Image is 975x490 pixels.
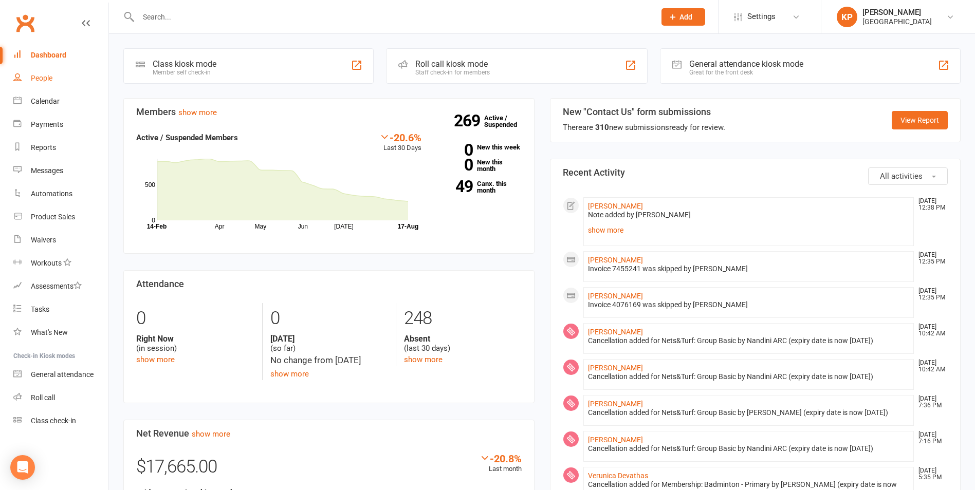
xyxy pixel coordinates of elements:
[31,74,52,82] div: People
[588,211,910,219] div: Note added by [PERSON_NAME]
[689,69,803,76] div: Great for the front desk
[13,363,108,386] a: General attendance kiosk mode
[588,372,910,381] div: Cancellation added for Nets&Turf: Group Basic by Nandini ARC (expiry date is now [DATE])
[747,5,776,28] span: Settings
[31,213,75,221] div: Product Sales
[588,265,910,273] div: Invoice 7455241 was skipped by [PERSON_NAME]
[689,59,803,69] div: General attendance kiosk mode
[13,229,108,252] a: Waivers
[270,334,388,353] div: (so far)
[13,321,108,344] a: What's New
[270,369,309,379] a: show more
[404,303,522,334] div: 248
[136,334,254,344] strong: Right Now
[31,305,49,313] div: Tasks
[13,44,108,67] a: Dashboard
[136,355,175,364] a: show more
[404,334,522,353] div: (last 30 days)
[437,180,522,194] a: 49Canx. this month
[484,107,529,136] a: 269Active / Suspended
[178,108,217,117] a: show more
[13,159,108,182] a: Messages
[136,334,254,353] div: (in session)
[31,51,66,59] div: Dashboard
[379,131,421,154] div: Last 30 Days
[913,324,947,337] time: [DATE] 10:42 AM
[31,166,63,175] div: Messages
[913,252,947,265] time: [DATE] 12:35 PM
[437,142,473,158] strong: 0
[13,136,108,159] a: Reports
[31,143,56,152] div: Reports
[480,453,522,464] div: -20.8%
[153,69,216,76] div: Member self check-in
[153,59,216,69] div: Class kiosk mode
[404,334,522,344] strong: Absent
[913,198,947,211] time: [DATE] 12:38 PM
[588,472,648,480] a: Verunica Devathas
[270,353,388,367] div: No change from [DATE]
[379,131,421,143] div: -20.6%
[588,202,643,210] a: [PERSON_NAME]
[880,172,923,181] span: All activities
[480,453,522,475] div: Last month
[588,256,643,264] a: [PERSON_NAME]
[13,275,108,298] a: Assessments
[588,400,643,408] a: [PERSON_NAME]
[136,303,254,334] div: 0
[913,360,947,373] time: [DATE] 10:42 AM
[13,113,108,136] a: Payments
[31,328,68,336] div: What's New
[563,167,948,178] h3: Recent Activity
[13,409,108,432] a: Class kiosk mode
[588,300,910,309] div: Invoice 4076169 was skipped by [PERSON_NAME]
[588,292,643,300] a: [PERSON_NAME]
[437,179,473,194] strong: 49
[563,107,725,117] h3: New "Contact Us" form submissions
[868,167,948,185] button: All activities
[136,279,522,289] h3: Attendance
[415,69,490,76] div: Staff check-in for members
[31,190,72,198] div: Automations
[913,467,947,481] time: [DATE] 5:35 PM
[13,67,108,90] a: People
[192,429,230,439] a: show more
[31,97,60,105] div: Calendar
[13,90,108,113] a: Calendar
[588,328,643,336] a: [PERSON_NAME]
[270,303,388,334] div: 0
[13,205,108,229] a: Product Sales
[588,408,910,417] div: Cancellation added for Nets&Turf: Group Basic by [PERSON_NAME] (expiry date is now [DATE])
[31,393,55,402] div: Roll call
[437,159,522,172] a: 0New this month
[404,355,443,364] a: show more
[661,8,705,26] button: Add
[437,144,522,150] a: 0New this week
[136,428,522,439] h3: Net Revenue
[135,10,648,24] input: Search...
[588,436,643,444] a: [PERSON_NAME]
[862,8,932,17] div: [PERSON_NAME]
[415,59,490,69] div: Roll call kiosk mode
[595,123,609,132] strong: 310
[13,386,108,409] a: Roll call
[10,455,35,480] div: Open Intercom Messenger
[31,417,76,425] div: Class check-in
[913,288,947,301] time: [DATE] 12:35 PM
[913,431,947,445] time: [DATE] 7:16 PM
[563,121,725,134] div: There are new submissions ready for review.
[862,17,932,26] div: [GEOGRAPHIC_DATA]
[588,444,910,453] div: Cancellation added for Nets&Turf: Group Basic by Nandini ARC (expiry date is now [DATE])
[31,282,82,290] div: Assessments
[679,13,692,21] span: Add
[13,182,108,205] a: Automations
[31,259,62,267] div: Workouts
[454,113,484,128] strong: 269
[13,298,108,321] a: Tasks
[837,7,857,27] div: KP
[270,334,388,344] strong: [DATE]
[588,223,910,237] a: show more
[588,364,643,372] a: [PERSON_NAME]
[136,107,522,117] h3: Members
[31,370,94,379] div: General attendance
